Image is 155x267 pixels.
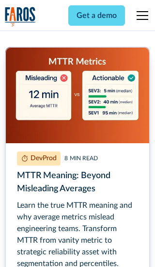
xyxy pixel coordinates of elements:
div: menu [131,4,150,27]
a: Get a demo [68,5,125,26]
img: Logo of the analytics and reporting company Faros. [5,7,36,27]
img: Illustration of misleading vs. actionable MTTR metrics [5,47,150,143]
a: home [5,7,36,27]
